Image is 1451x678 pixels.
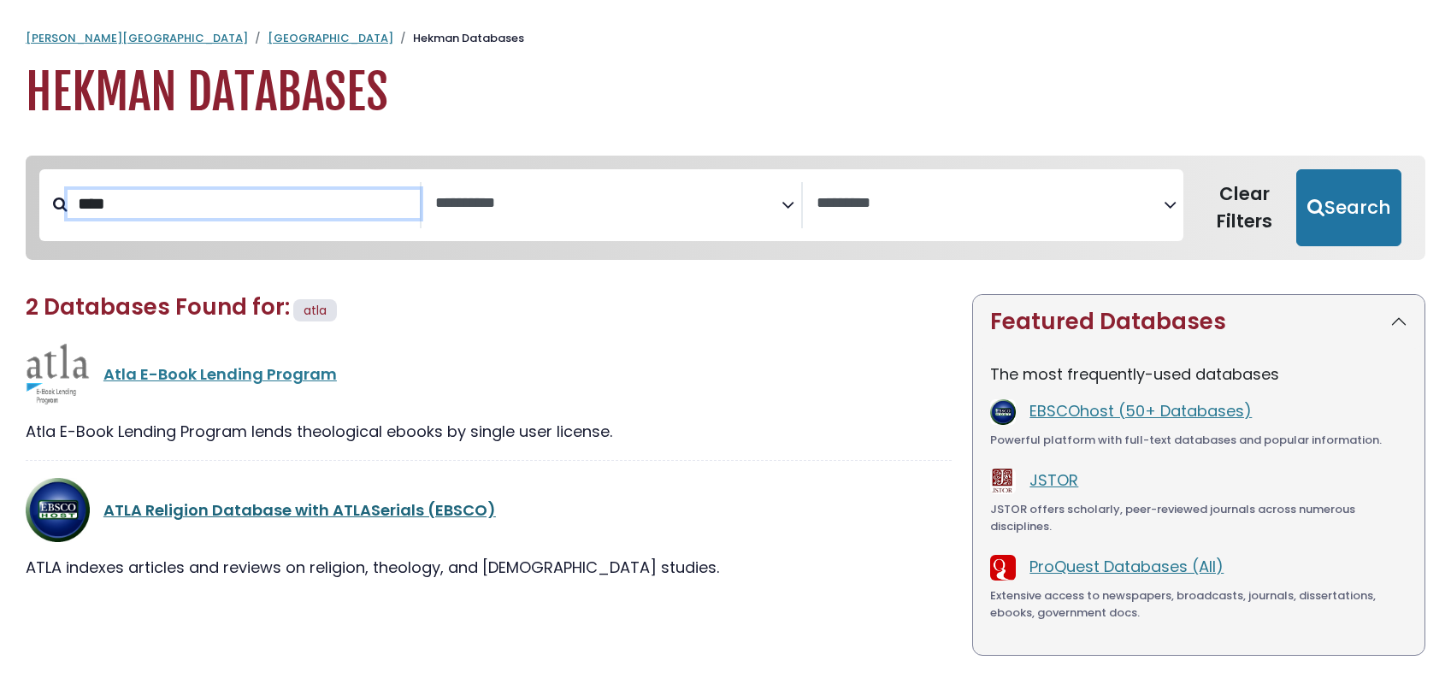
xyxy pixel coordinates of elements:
[268,30,393,46] a: [GEOGRAPHIC_DATA]
[1296,169,1401,246] button: Submit for Search Results
[990,501,1407,534] div: JSTOR offers scholarly, peer-reviewed journals across numerous disciplines.
[26,30,248,46] a: [PERSON_NAME][GEOGRAPHIC_DATA]
[435,195,782,213] textarea: Search
[26,156,1425,260] nav: Search filters
[26,30,1425,47] nav: breadcrumb
[103,363,337,385] a: Atla E-Book Lending Program
[990,363,1407,386] p: The most frequently-used databases
[817,195,1164,213] textarea: Search
[26,292,290,322] span: 2 Databases Found for:
[990,432,1407,449] div: Powerful platform with full-text databases and popular information.
[103,499,496,521] a: ATLA Religion Database with ATLASerials (EBSCO)
[1029,556,1224,577] a: ProQuest Databases (All)
[393,30,524,47] li: Hekman Databases
[304,302,327,319] span: atla
[26,420,952,443] div: Atla E-Book Lending Program lends theological ebooks by single user license.
[68,190,420,218] input: Search database by title or keyword
[1029,469,1078,491] a: JSTOR
[1194,169,1297,246] button: Clear Filters
[26,64,1425,121] h1: Hekman Databases
[973,295,1424,349] button: Featured Databases
[1029,400,1252,422] a: EBSCOhost (50+ Databases)
[990,587,1407,621] div: Extensive access to newspapers, broadcasts, journals, dissertations, ebooks, government docs.
[26,556,952,579] div: ATLA indexes articles and reviews on religion, theology, and [DEMOGRAPHIC_DATA] studies.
